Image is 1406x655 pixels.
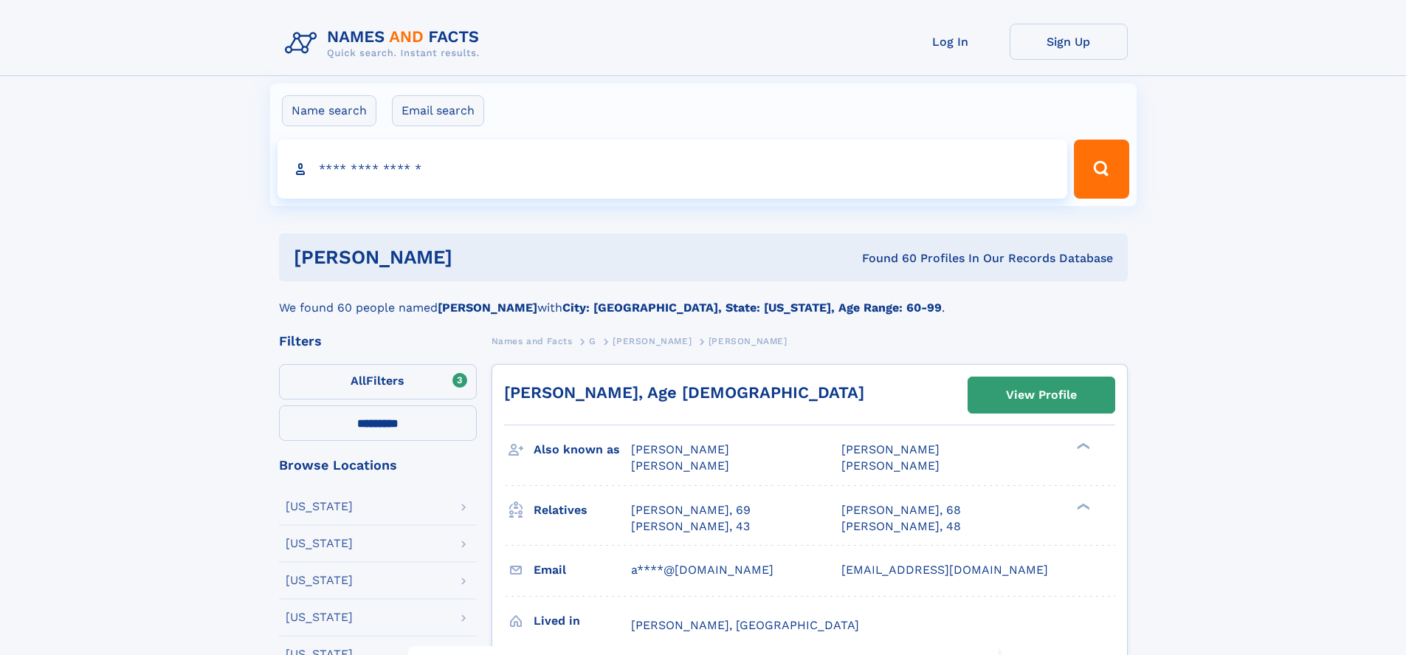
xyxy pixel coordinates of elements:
div: [US_STATE] [286,501,353,512]
span: G [589,336,596,346]
div: Found 60 Profiles In Our Records Database [657,250,1113,267]
label: Filters [279,364,477,399]
a: G [589,332,596,350]
span: [PERSON_NAME] [709,336,788,346]
img: Logo Names and Facts [279,24,492,64]
a: [PERSON_NAME], Age [DEMOGRAPHIC_DATA] [504,383,864,402]
input: search input [278,140,1068,199]
a: [PERSON_NAME], 43 [631,518,750,535]
a: Names and Facts [492,332,573,350]
div: View Profile [1006,378,1077,412]
span: [EMAIL_ADDRESS][DOMAIN_NAME] [841,563,1048,577]
div: ❯ [1073,442,1091,451]
span: [PERSON_NAME] [613,336,692,346]
span: [PERSON_NAME] [631,459,729,473]
div: [US_STATE] [286,575,353,586]
div: Browse Locations [279,459,477,472]
h3: Also known as [534,437,631,462]
h3: Email [534,558,631,583]
a: View Profile [968,377,1114,413]
span: All [351,374,366,388]
label: Email search [392,95,484,126]
span: [PERSON_NAME] [631,442,729,456]
div: ❯ [1073,501,1091,511]
h3: Relatives [534,498,631,523]
button: Search Button [1074,140,1128,199]
a: [PERSON_NAME], 48 [841,518,961,535]
a: [PERSON_NAME], 69 [631,502,751,518]
a: [PERSON_NAME], 68 [841,502,961,518]
h3: Lived in [534,608,631,634]
a: Sign Up [1010,24,1128,60]
h1: [PERSON_NAME] [294,248,658,267]
div: We found 60 people named with . [279,281,1128,317]
div: [US_STATE] [286,611,353,623]
a: [PERSON_NAME] [613,332,692,350]
span: [PERSON_NAME] [841,442,940,456]
b: [PERSON_NAME] [438,301,537,315]
span: [PERSON_NAME] [841,459,940,473]
span: [PERSON_NAME], [GEOGRAPHIC_DATA] [631,618,859,632]
div: Filters [279,335,477,348]
div: [US_STATE] [286,538,353,549]
b: City: [GEOGRAPHIC_DATA], State: [US_STATE], Age Range: 60-99 [562,301,942,315]
label: Name search [282,95,376,126]
a: Log In [892,24,1010,60]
